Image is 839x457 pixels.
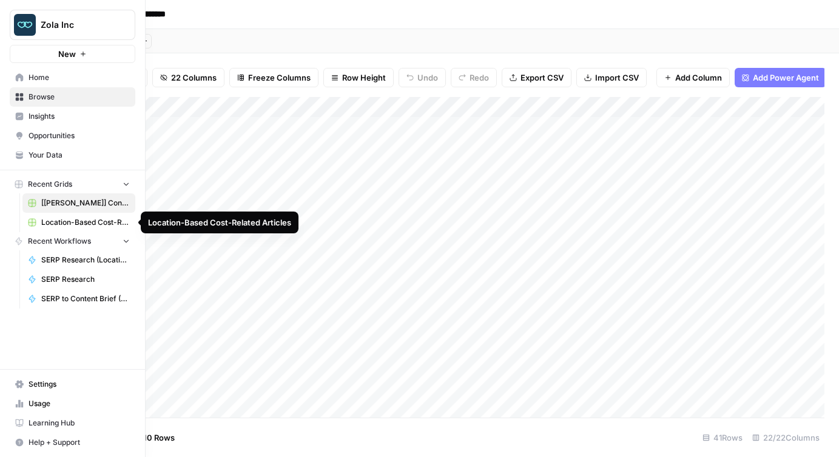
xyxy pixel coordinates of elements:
span: [[PERSON_NAME]] Content Creation [41,198,130,208]
button: Recent Workflows [10,232,135,250]
span: New [58,48,76,60]
a: Home [10,68,135,87]
span: Recent Workflows [28,236,91,247]
span: Home [29,72,130,83]
a: Settings [10,375,135,394]
a: [[PERSON_NAME]] Content Creation [22,193,135,213]
a: Usage [10,394,135,413]
a: Learning Hub [10,413,135,433]
span: Undo [417,72,438,84]
span: Import CSV [595,72,639,84]
div: 41 Rows [698,428,747,447]
span: Your Data [29,150,130,161]
button: Add Column [656,68,730,87]
span: 22 Columns [171,72,217,84]
button: Import CSV [576,68,647,87]
a: Insights [10,107,135,126]
span: Help + Support [29,437,130,448]
a: Your Data [10,145,135,165]
span: Browse [29,92,130,102]
span: Row Height [342,72,386,84]
button: Redo [451,68,497,87]
span: Add Column [675,72,722,84]
button: Help + Support [10,433,135,452]
span: SERP Research (Location) [41,255,130,265]
button: Export CSV [502,68,571,87]
span: Add Power Agent [753,72,819,84]
span: Insights [29,111,130,122]
span: Location-Based Cost-Related Articles [41,217,130,228]
a: SERP Research [22,270,135,289]
span: SERP to Content Brief (Location) [41,293,130,304]
span: Usage [29,398,130,409]
button: Recent Grids [10,175,135,193]
button: New [10,45,135,63]
a: Location-Based Cost-Related Articles [22,213,135,232]
button: Freeze Columns [229,68,318,87]
span: Export CSV [521,72,564,84]
a: SERP Research (Location) [22,250,135,270]
a: SERP to Content Brief (Location) [22,289,135,309]
span: Recent Grids [28,179,72,190]
button: Undo [399,68,446,87]
button: Row Height [323,68,394,87]
a: Opportunities [10,126,135,145]
div: 22/22 Columns [747,428,824,447]
span: Settings [29,379,130,390]
button: Workspace: Zola Inc [10,10,135,40]
span: Opportunities [29,130,130,141]
span: Add 10 Rows [126,432,175,444]
a: Browse [10,87,135,107]
span: Learning Hub [29,418,130,429]
span: Freeze Columns [248,72,311,84]
img: Zola Inc Logo [14,14,36,36]
span: SERP Research [41,274,130,285]
button: 22 Columns [152,68,224,87]
span: Zola Inc [41,19,114,31]
span: Redo [470,72,489,84]
button: Add Power Agent [735,68,826,87]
